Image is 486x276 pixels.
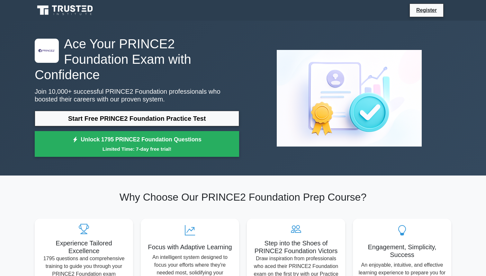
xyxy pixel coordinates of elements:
a: Unlock 1795 PRINCE2 Foundation QuestionsLimited Time: 7-day free trial! [35,131,239,157]
h5: Engagement, Simplicity, Success [358,243,446,259]
p: Join 10,000+ successful PRINCE2 Foundation professionals who boosted their careers with our prove... [35,88,239,103]
h5: Experience Tailored Excellence [40,239,128,255]
h5: Focus with Adaptive Learning [146,243,234,251]
h1: Ace Your PRINCE2 Foundation Exam with Confidence [35,36,239,82]
img: PRINCE2 Foundation Preview [272,45,427,152]
small: Limited Time: 7-day free trial! [43,145,231,153]
a: Start Free PRINCE2 Foundation Practice Test [35,111,239,126]
h5: Step into the Shoes of PRINCE2 Foundation Victors [252,239,340,255]
h2: Why Choose Our PRINCE2 Foundation Prep Course? [35,191,451,203]
a: Register [412,6,441,14]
